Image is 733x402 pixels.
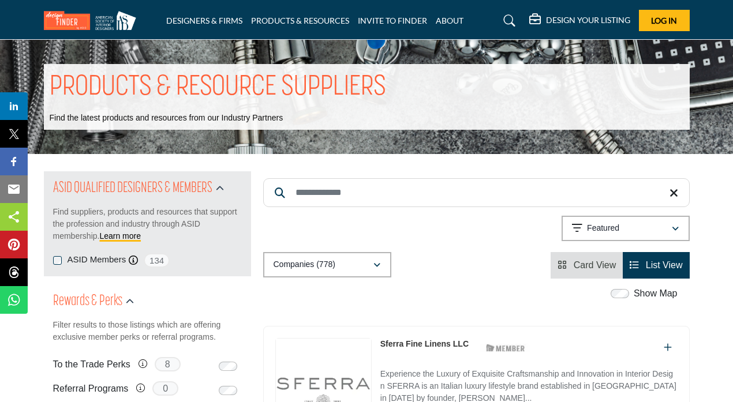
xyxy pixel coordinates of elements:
[50,70,386,106] h1: PRODUCTS & RESOURCE SUPPLIERS
[358,16,427,25] a: INVITE TO FINDER
[53,319,242,343] p: Filter results to those listings which are offering exclusive member perks or referral programs.
[263,252,391,277] button: Companies (778)
[630,260,682,270] a: View List
[651,16,677,25] span: Log In
[634,287,678,300] label: Show Map
[574,260,616,270] span: Card View
[68,253,126,266] label: ASID Members
[480,341,532,355] img: ASID Members Badge Icon
[219,386,237,395] input: Switch to Referral Programs
[546,15,630,25] h5: DESIGN YOUR LISTING
[152,381,178,396] span: 0
[646,260,683,270] span: List View
[166,16,242,25] a: DESIGNERS & FIRMS
[274,259,335,270] p: Companies (778)
[155,357,181,371] span: 8
[251,16,349,25] a: PRODUCTS & RESOURCES
[623,252,689,279] li: List View
[219,362,237,371] input: Switch to To the Trade Perks
[263,178,690,207] input: Search Keyword
[558,260,616,270] a: View Card
[53,291,122,312] h2: Rewards & Perks
[53,206,242,242] p: Find suppliers, products and resources that support the profession and industry through ASID memb...
[639,10,690,31] button: Log In
[53,354,130,374] label: To the Trade Perks
[53,178,212,199] h2: ASID QUALIFIED DESIGNERS & MEMBERS
[551,252,623,279] li: Card View
[436,16,463,25] a: ABOUT
[380,339,469,348] a: Sferra Fine Linens LLC
[50,112,283,124] p: Find the latest products and resources from our Industry Partners
[53,256,62,265] input: ASID Members checkbox
[492,12,523,30] a: Search
[99,231,141,241] a: Learn more
[587,223,619,234] p: Featured
[144,253,170,268] span: 134
[664,343,672,352] a: Add To List
[380,338,469,350] p: Sferra Fine Linens LLC
[44,11,142,30] img: Site Logo
[53,378,129,399] label: Referral Programs
[529,14,630,28] div: DESIGN YOUR LISTING
[562,216,690,241] button: Featured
